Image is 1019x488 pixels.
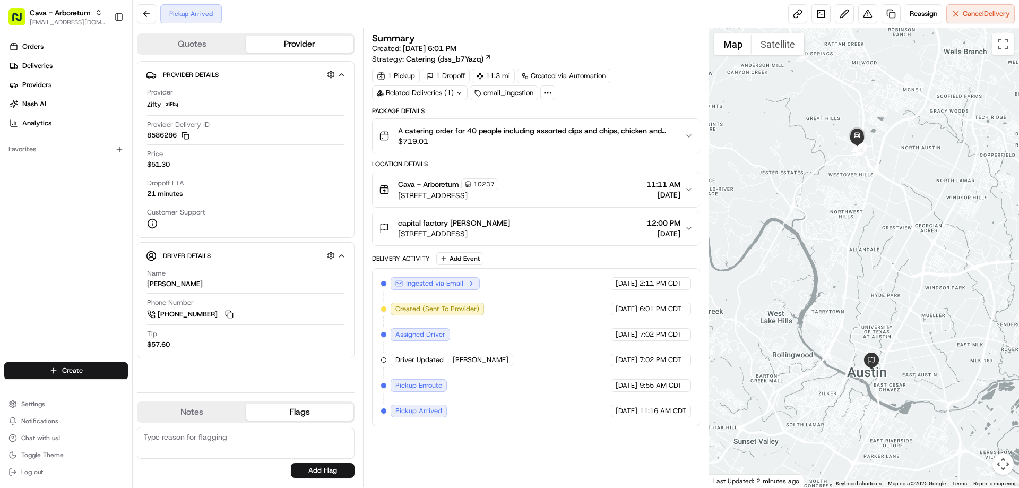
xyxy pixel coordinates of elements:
[406,54,483,64] span: Catering (dss_b7Yazq)
[22,80,51,90] span: Providers
[372,54,491,64] div: Strategy:
[11,11,32,32] img: Nash
[147,178,184,188] span: Dropoff ETA
[147,160,170,169] span: $51.30
[855,144,867,156] div: 8
[436,252,483,265] button: Add Event
[851,141,863,152] div: 11
[517,69,610,83] div: Created via Automation
[854,143,866,155] div: 5
[372,254,430,263] div: Delivery Activity
[28,69,175,80] input: Clear
[11,42,193,59] p: Welcome 👋
[372,33,415,43] h3: Summary
[147,340,170,349] div: $57.60
[163,252,211,260] span: Driver Details
[33,193,113,202] span: Wisdom [PERSON_NAME]
[163,71,219,79] span: Provider Details
[48,112,146,121] div: We're available if you need us!
[115,193,119,202] span: •
[992,453,1014,475] button: Map camera controls
[372,85,468,100] div: Related Deliveries (1)
[616,330,637,339] span: [DATE]
[147,149,163,159] span: Price
[646,190,680,200] span: [DATE]
[147,189,183,199] div: 21 minutes
[616,279,637,288] span: [DATE]
[946,4,1015,23] button: CancelDelivery
[647,228,680,239] span: [DATE]
[106,263,128,271] span: Pylon
[121,193,143,202] span: [DATE]
[836,480,882,487] button: Keyboard shortcuts
[4,96,132,113] a: Nash AI
[372,69,420,83] div: 1 Pickup
[4,431,128,446] button: Chat with us!
[395,330,445,339] span: Assigned Driver
[62,366,83,375] span: Create
[646,179,680,190] span: 11:11 AM
[166,98,178,111] img: zifty-logo-trans-sq.png
[21,237,81,248] span: Knowledge Base
[11,238,19,247] div: 📗
[22,61,53,71] span: Deliveries
[398,136,676,147] span: $719.01
[4,38,132,55] a: Orders
[246,404,353,421] button: Flags
[398,179,459,190] span: Cava - Arboretum
[398,218,510,228] span: capital factory [PERSON_NAME]
[905,4,942,23] button: Reassign
[22,99,46,109] span: Nash AI
[33,165,113,173] span: Wisdom [PERSON_NAME]
[473,180,495,189] span: 10237
[138,404,246,421] button: Notes
[75,263,128,271] a: Powered byPylon
[406,279,463,288] span: Ingested via Email
[6,233,85,252] a: 📗Knowledge Base
[147,329,157,339] span: Tip
[48,101,174,112] div: Start new chat
[30,18,106,27] button: [EMAIL_ADDRESS][DOMAIN_NAME]
[11,138,68,147] div: Past conversations
[398,190,498,201] span: [STREET_ADDRESS]
[4,414,128,429] button: Notifications
[395,304,479,314] span: Created (Sent To Provider)
[963,9,1010,19] span: Cancel Delivery
[147,88,173,97] span: Provider
[709,474,804,487] div: Last Updated: 2 minutes ago
[146,66,346,83] button: Provider Details
[422,69,470,83] div: 1 Dropoff
[11,101,30,121] img: 1736555255976-a54dd68f-1ca7-489b-9aae-adbdc363a1c4
[888,481,946,486] span: Map data ©2025 Google
[403,44,456,53] span: [DATE] 6:01 PM
[146,247,346,264] button: Driver Details
[22,101,41,121] img: 8571987876998_91fb9ceb93ad5c398215_72.jpg
[11,155,28,175] img: Wisdom Oko
[85,233,175,252] a: 💻API Documentation
[712,474,747,487] img: Google
[372,43,456,54] span: Created:
[121,165,143,173] span: [DATE]
[640,381,682,390] span: 9:55 AM CDT
[21,451,64,459] span: Toggle Theme
[640,406,686,416] span: 11:16 AM CDT
[90,238,98,247] div: 💻
[291,463,355,478] button: Add Flag
[973,481,1016,486] a: Report a map error
[640,355,681,365] span: 7:02 PM CDT
[910,9,937,19] span: Reassign
[147,120,210,130] span: Provider Delivery ID
[796,50,807,62] div: 3
[147,309,235,320] a: [PHONE_NUMBER]
[21,417,58,425] span: Notifications
[398,228,510,239] span: [STREET_ADDRESS]
[372,160,700,168] div: Location Details
[115,165,119,173] span: •
[640,304,681,314] span: 6:01 PM CDT
[21,400,45,408] span: Settings
[647,218,680,228] span: 12:00 PM
[100,237,170,248] span: API Documentation
[11,183,28,204] img: Wisdom Oko
[616,406,637,416] span: [DATE]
